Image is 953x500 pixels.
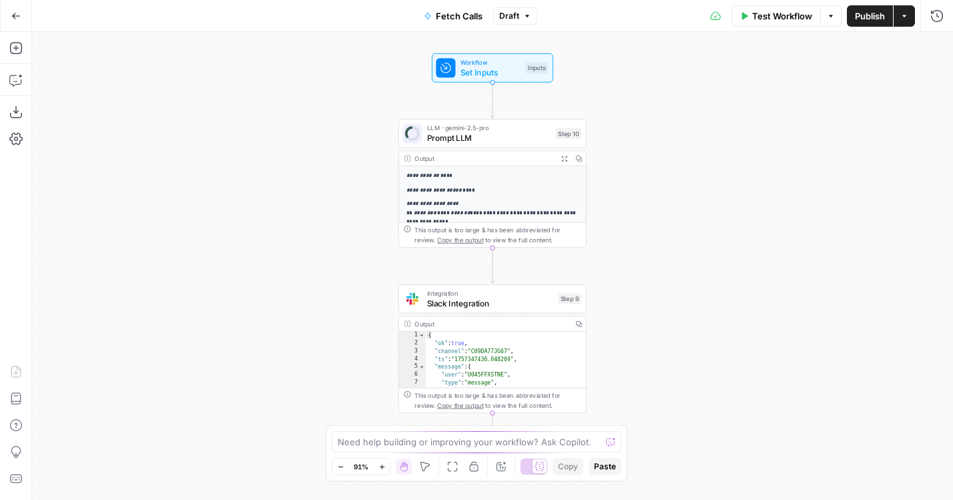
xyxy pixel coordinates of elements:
[594,461,616,473] span: Paste
[436,9,483,23] span: Fetch Calls
[399,363,426,371] div: 5
[460,66,521,78] span: Set Inputs
[589,458,621,475] button: Paste
[414,319,567,329] div: Output
[855,9,885,23] span: Publish
[399,379,426,387] div: 7
[414,226,581,245] div: This output is too large & has been abbreviated for review. to view the full content.
[556,128,581,139] div: Step 10
[399,332,426,340] div: 1
[414,391,581,410] div: This output is too large & has been abbreviated for review. to view the full content.
[491,248,494,283] g: Edge from step_10 to step_9
[406,293,418,305] img: Slack-mark-RGB.png
[399,355,426,363] div: 4
[427,123,551,134] span: LLM · gemini-2.5-pro
[558,293,581,304] div: Step 9
[398,284,587,413] div: IntegrationSlack IntegrationStep 9Output{ "ok":true, "channel":"C09DA77JG67", "ts":"1757347436.04...
[416,5,491,27] button: Fetch Calls
[418,363,425,371] span: Toggle code folding, rows 5 through 12
[558,461,578,473] span: Copy
[847,5,893,27] button: Publish
[398,53,587,83] div: WorkflowSet InputsInputs
[553,458,583,475] button: Copy
[491,83,494,118] g: Edge from start to step_10
[752,9,812,23] span: Test Workflow
[427,288,553,298] span: Integration
[399,347,426,355] div: 3
[493,7,537,25] button: Draft
[499,10,519,22] span: Draft
[354,461,368,472] span: 91%
[731,5,820,27] button: Test Workflow
[427,132,551,144] span: Prompt LLM
[437,236,483,244] span: Copy the output
[399,371,426,379] div: 6
[427,297,553,309] span: Slack Integration
[414,154,553,164] div: Output
[418,332,425,340] span: Toggle code folding, rows 1 through 13
[525,63,548,73] div: Inputs
[460,57,521,67] span: Workflow
[437,402,483,409] span: Copy the output
[399,340,426,348] div: 2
